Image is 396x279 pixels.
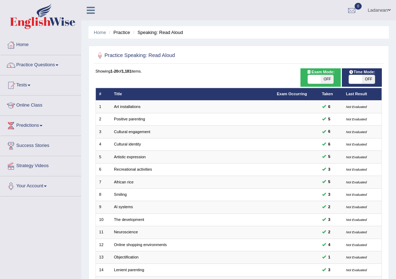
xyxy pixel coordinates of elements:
[346,268,367,272] small: Not Evaluated
[96,126,111,138] td: 3
[346,117,367,121] small: Not Evaluated
[110,69,118,73] b: 1-20
[96,264,111,276] td: 14
[0,96,81,113] a: Online Class
[114,255,138,259] a: Objectification
[114,217,144,222] a: The development
[114,192,127,197] a: Smiling
[326,242,333,248] span: You can still take this question
[326,229,333,235] span: You can still take this question
[114,230,138,234] a: Neuroscience
[114,205,133,209] a: Al systems
[326,204,333,210] span: You can still take this question
[326,154,333,160] span: You can still take this question
[346,193,367,197] small: Not Evaluated
[96,151,111,163] td: 5
[111,88,274,100] th: Title
[321,75,333,84] span: OFF
[326,141,333,148] span: You can still take this question
[114,155,146,159] a: Artistic expression
[96,213,111,226] td: 10
[96,101,111,113] td: 1
[114,180,133,184] a: African rice
[0,156,81,174] a: Strategy Videos
[326,104,333,110] span: You can still take this question
[114,130,150,134] a: Cultural engagement
[121,69,131,73] b: 1,181
[96,176,111,188] td: 7
[96,201,111,213] td: 9
[114,117,145,121] a: Positive parenting
[96,51,273,60] h2: Practice Speaking: Read Aloud
[300,68,340,87] div: Show exams occurring in exams
[343,88,382,100] th: Last Result
[346,180,367,184] small: Not Evaluated
[114,243,167,247] a: Online shopping environments
[326,166,333,173] span: You can still take this question
[114,268,144,272] a: Lenient parenting
[0,75,81,93] a: Tests
[0,35,81,53] a: Home
[0,55,81,73] a: Practice Questions
[326,267,333,273] span: You can still take this question
[346,255,367,259] small: Not Evaluated
[131,29,183,36] li: Speaking: Read Aloud
[0,136,81,154] a: Success Stories
[96,188,111,201] td: 8
[346,142,367,146] small: Not Evaluated
[362,75,375,84] span: OFF
[346,230,367,234] small: Not Evaluated
[0,176,81,194] a: Your Account
[96,113,111,125] td: 2
[346,243,367,247] small: Not Evaluated
[326,116,333,123] span: You can still take this question
[96,68,382,74] div: Showing of items.
[114,167,152,171] a: Recreational activities
[346,105,367,109] small: Not Evaluated
[114,104,140,109] a: Art installations
[96,163,111,176] td: 6
[96,138,111,150] td: 4
[96,239,111,251] td: 12
[326,129,333,135] span: You can still take this question
[277,92,307,96] a: Exam Occurring
[346,69,378,75] span: Time Mode:
[346,155,367,159] small: Not Evaluated
[114,142,141,146] a: Cultural identity
[346,205,367,209] small: Not Evaluated
[346,167,367,171] small: Not Evaluated
[326,217,333,223] span: You can still take this question
[318,88,343,100] th: Taken
[96,88,111,100] th: #
[346,218,367,222] small: Not Evaluated
[346,130,367,134] small: Not Evaluated
[96,226,111,239] td: 11
[326,179,333,185] span: You can still take this question
[326,254,333,261] span: You can still take this question
[0,116,81,133] a: Predictions
[326,192,333,198] span: You can still take this question
[107,29,130,36] li: Practice
[94,30,106,35] a: Home
[96,251,111,264] td: 13
[355,3,362,10] span: 0
[304,69,337,75] span: Exam Mode:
